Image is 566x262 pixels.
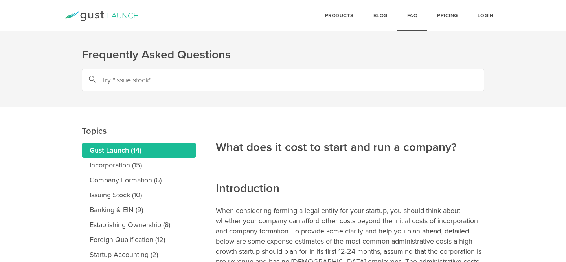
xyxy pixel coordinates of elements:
[82,217,196,232] a: Establishing Ownership (8)
[82,143,196,158] a: Gust Launch (14)
[82,247,196,262] a: Startup Accounting (2)
[216,87,484,155] h2: What does it cost to start and run a company?
[82,158,196,173] a: Incorporation (15)
[82,202,196,217] a: Banking & EIN (9)
[216,128,484,196] h2: Introduction
[82,173,196,187] a: Company Formation (6)
[82,47,484,63] h1: Frequently Asked Questions
[82,70,196,139] h2: Topics
[82,232,196,247] a: Foreign Qualification (12)
[82,187,196,202] a: Issuing Stock (10)
[82,69,484,91] input: Try "Issue stock"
